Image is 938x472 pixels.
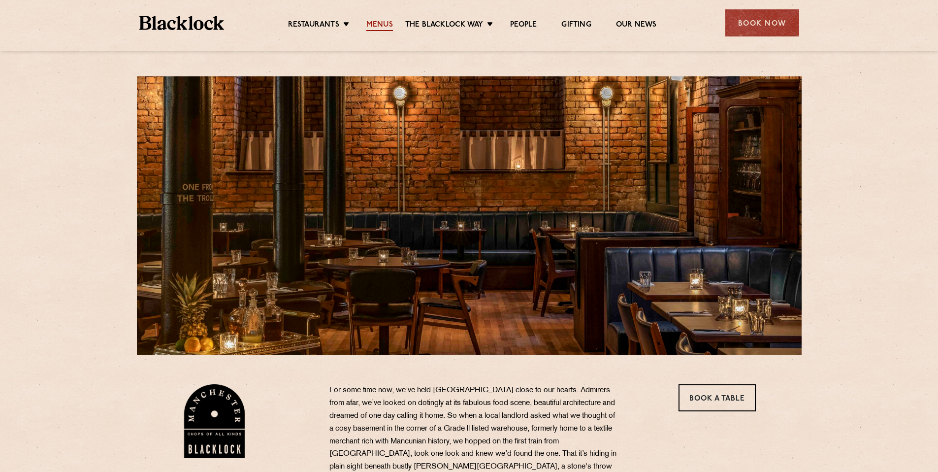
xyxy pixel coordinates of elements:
a: Our News [616,20,657,31]
a: The Blacklock Way [405,20,483,31]
a: Restaurants [288,20,339,31]
a: Menus [366,20,393,31]
div: Book Now [725,9,799,36]
img: BL_Manchester_Logo-bleed.png [182,384,247,458]
a: Gifting [561,20,591,31]
a: People [510,20,537,31]
a: Book a Table [679,384,756,411]
img: BL_Textured_Logo-footer-cropped.svg [139,16,225,30]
